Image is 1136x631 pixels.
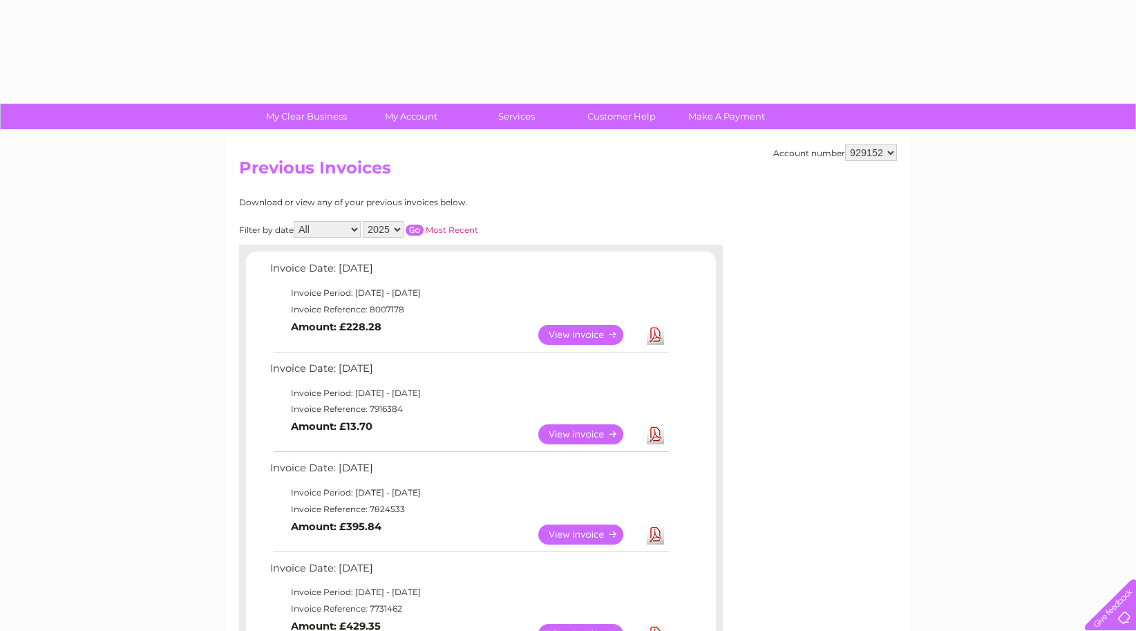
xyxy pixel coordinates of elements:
td: Invoice Date: [DATE] [267,459,671,484]
a: View [538,424,640,444]
td: Invoice Period: [DATE] - [DATE] [267,484,671,501]
a: My Account [354,104,468,129]
a: View [538,525,640,545]
td: Invoice Period: [DATE] - [DATE] [267,385,671,402]
td: Invoice Date: [DATE] [267,359,671,385]
a: Download [647,424,664,444]
td: Invoice Reference: 7731462 [267,601,671,617]
a: View [538,325,640,345]
td: Invoice Reference: 7824533 [267,501,671,518]
td: Invoice Date: [DATE] [267,259,671,285]
td: Invoice Period: [DATE] - [DATE] [267,285,671,301]
a: Services [460,104,574,129]
a: Most Recent [426,225,478,235]
a: Customer Help [565,104,679,129]
a: Download [647,525,664,545]
td: Invoice Date: [DATE] [267,559,671,585]
a: Make A Payment [670,104,784,129]
div: Download or view any of your previous invoices below. [239,198,602,207]
td: Invoice Reference: 8007178 [267,301,671,318]
td: Invoice Period: [DATE] - [DATE] [267,584,671,601]
h2: Previous Invoices [239,158,897,185]
td: Invoice Reference: 7916384 [267,401,671,417]
a: Download [647,325,664,345]
a: My Clear Business [249,104,363,129]
div: Account number [773,144,897,161]
b: Amount: £228.28 [291,321,381,333]
b: Amount: £395.84 [291,520,381,533]
div: Filter by date [239,221,602,238]
b: Amount: £13.70 [291,420,372,433]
